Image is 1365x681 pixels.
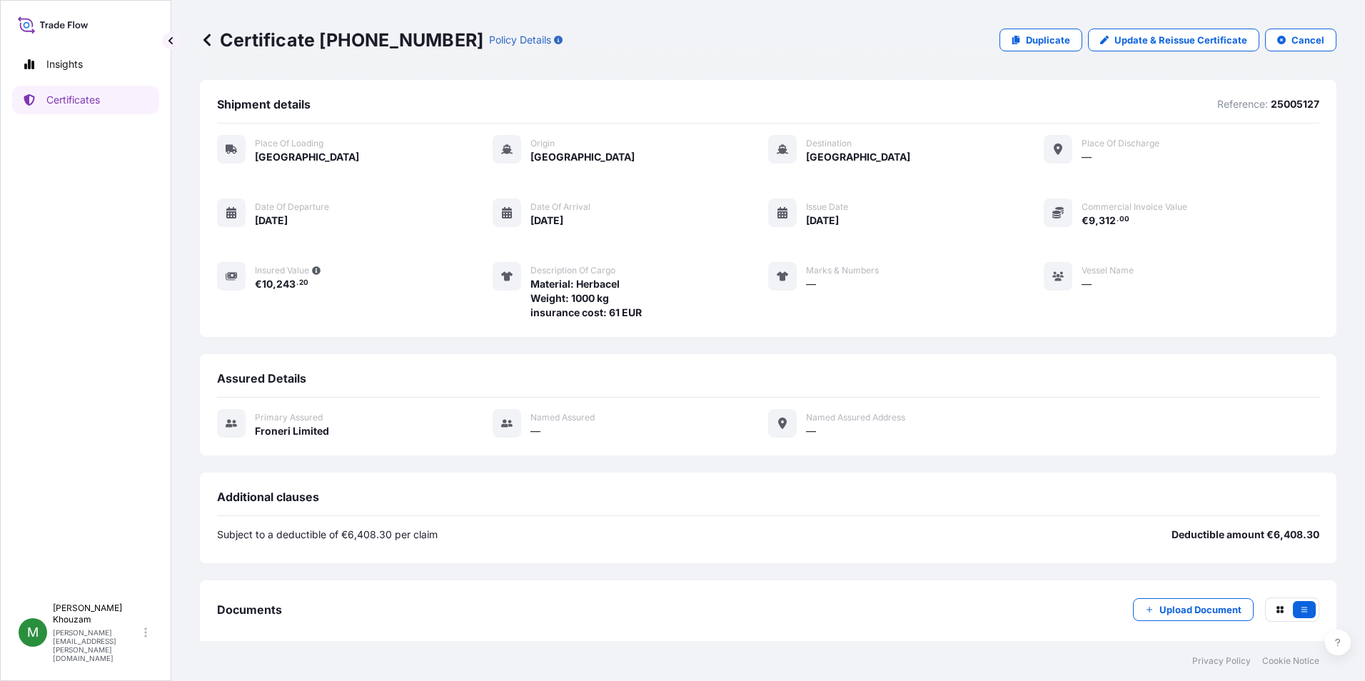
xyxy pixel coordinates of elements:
[806,213,839,228] span: [DATE]
[530,150,635,164] span: [GEOGRAPHIC_DATA]
[530,213,563,228] span: [DATE]
[200,29,483,51] p: Certificate [PHONE_NUMBER]
[1088,29,1259,51] a: Update & Reissue Certificate
[46,57,83,71] p: Insights
[299,281,308,286] span: 20
[1082,201,1187,213] span: Commercial Invoice Value
[1192,655,1251,667] a: Privacy Policy
[806,150,910,164] span: [GEOGRAPHIC_DATA]
[530,201,590,213] span: Date of arrival
[1291,33,1324,47] p: Cancel
[12,50,159,79] a: Insights
[489,33,551,47] p: Policy Details
[1026,33,1070,47] p: Duplicate
[1159,602,1241,617] p: Upload Document
[1133,598,1254,621] button: Upload Document
[1119,217,1129,222] span: 00
[255,138,323,149] span: Place of Loading
[255,201,329,213] span: Date of departure
[27,625,39,640] span: M
[1082,277,1092,291] span: —
[1117,217,1119,222] span: .
[217,371,306,385] span: Assured Details
[1082,265,1134,276] span: Vessel Name
[806,412,905,423] span: Named Assured Address
[806,265,879,276] span: Marks & Numbers
[999,29,1082,51] a: Duplicate
[217,602,282,617] span: Documents
[1082,150,1092,164] span: —
[53,602,141,625] p: [PERSON_NAME] Khouzam
[1089,216,1095,226] span: 9
[530,424,540,438] span: —
[1082,138,1159,149] span: Place of discharge
[1082,216,1089,226] span: €
[806,424,816,438] span: —
[1265,29,1336,51] button: Cancel
[53,628,141,662] p: [PERSON_NAME][EMAIL_ADDRESS][PERSON_NAME][DOMAIN_NAME]
[530,265,615,276] span: Description of cargo
[1114,33,1247,47] p: Update & Reissue Certificate
[255,150,359,164] span: [GEOGRAPHIC_DATA]
[530,277,642,320] span: Material: Herbacel Weight: 1000 kg insurance cost: 61 EUR
[1262,655,1319,667] a: Cookie Notice
[1099,216,1116,226] span: 312
[1172,528,1319,542] p: Deductible amount €6,408.30
[806,277,816,291] span: —
[255,412,323,423] span: Primary assured
[12,86,159,114] a: Certificates
[806,138,852,149] span: Destination
[255,424,329,438] span: Froneri Limited
[273,279,276,289] span: ,
[46,93,100,107] p: Certificates
[217,528,438,542] p: Subject to a deductible of €6,408.30 per claim
[255,213,288,228] span: [DATE]
[806,201,848,213] span: Issue Date
[530,412,595,423] span: Named Assured
[530,138,555,149] span: Origin
[217,97,311,111] span: Shipment details
[1271,97,1319,111] p: 25005127
[217,490,319,504] span: Additional clauses
[296,281,298,286] span: .
[262,279,273,289] span: 10
[255,279,262,289] span: €
[1095,216,1099,226] span: ,
[276,279,296,289] span: 243
[255,265,309,276] span: Insured Value
[1217,97,1268,111] p: Reference:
